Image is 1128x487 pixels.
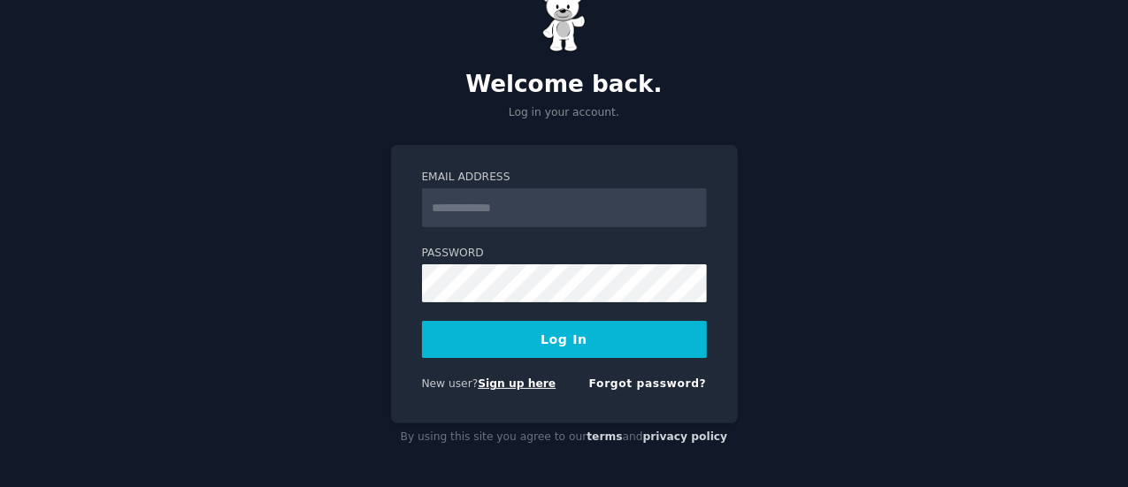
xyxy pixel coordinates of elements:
[587,430,622,443] a: terms
[422,170,707,186] label: Email Address
[422,377,479,390] span: New user?
[422,246,707,262] label: Password
[478,377,556,390] a: Sign up here
[391,423,738,452] div: By using this site you agree to our and
[643,430,728,443] a: privacy policy
[589,377,707,390] a: Forgot password?
[422,321,707,358] button: Log In
[391,105,738,121] p: Log in your account.
[391,71,738,99] h2: Welcome back.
